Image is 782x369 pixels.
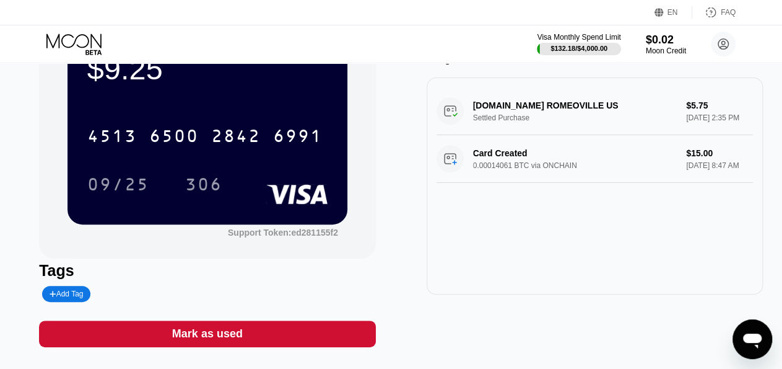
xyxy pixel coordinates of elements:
div: $132.18 / $4,000.00 [550,45,607,52]
div: FAQ [721,8,736,17]
div: Add Tag [50,290,83,298]
div: 306 [185,176,222,196]
div: 4513650028426991 [80,120,330,151]
div: Mark as used [39,321,375,347]
div: Visa Monthly Spend Limit [537,33,620,42]
iframe: Button to launch messaging window [732,319,772,359]
div: EN [654,6,692,19]
div: FAQ [692,6,736,19]
div: 2842 [211,128,261,148]
div: Tags [39,262,375,280]
div: Visa Monthly Spend Limit$132.18/$4,000.00 [537,33,620,55]
div: 09/25 [78,169,159,200]
div: $0.02Moon Credit [646,33,686,55]
div: Moon Credit [646,47,686,55]
div: 09/25 [87,176,149,196]
div: Support Token: ed281155f2 [228,228,338,238]
div: Add Tag [42,286,90,302]
div: Mark as used [172,327,243,341]
div: 6991 [273,128,323,148]
div: EN [667,8,678,17]
div: 6500 [149,128,199,148]
div: $0.02 [646,33,686,47]
div: 306 [176,169,232,200]
div: 4513 [87,128,137,148]
div: $9.25 [87,51,328,86]
div: Support Token:ed281155f2 [228,228,338,238]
